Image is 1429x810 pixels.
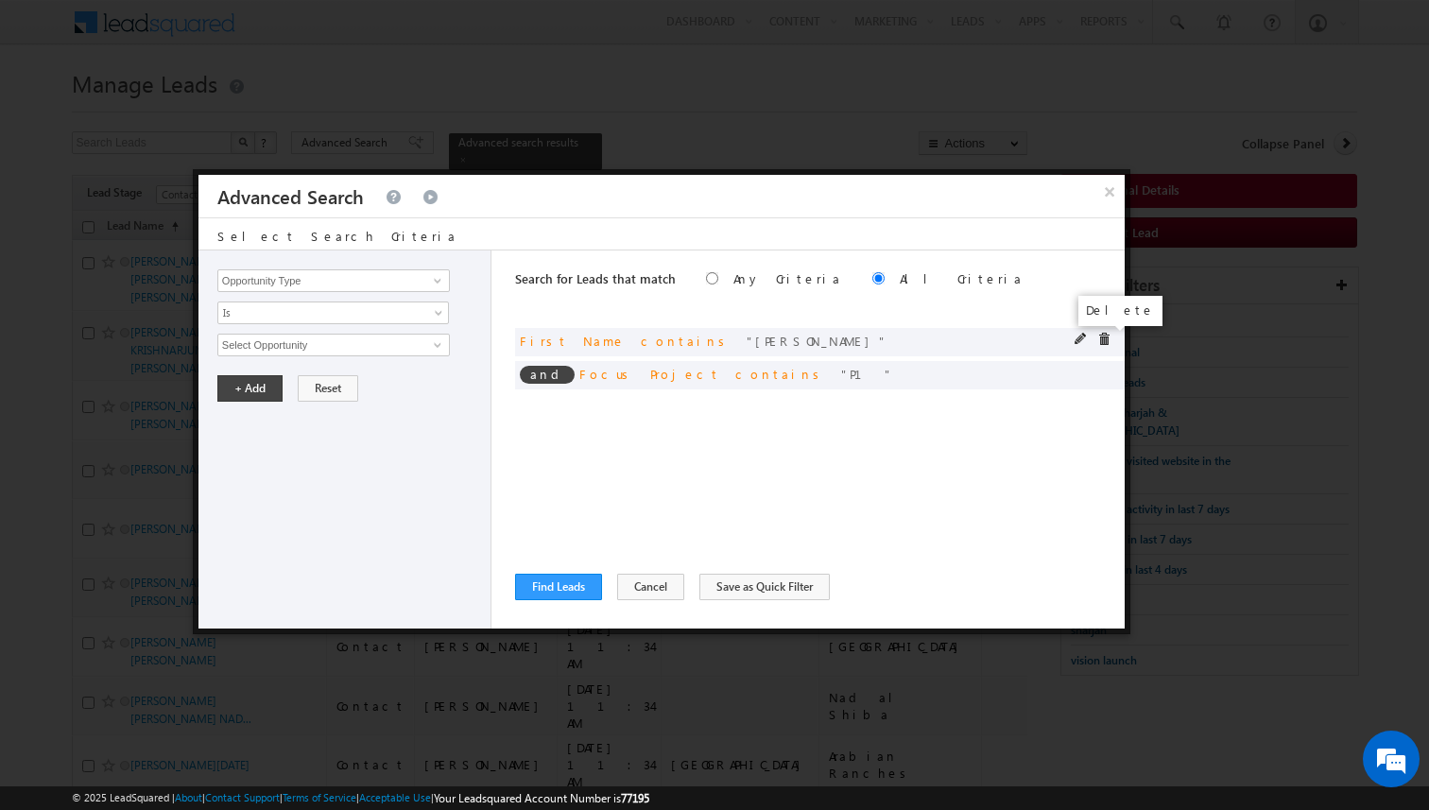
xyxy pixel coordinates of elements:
button: Reset [298,375,358,402]
button: Find Leads [515,574,602,600]
input: Type to Search [217,269,450,292]
a: Is [217,302,449,324]
span: Select Search Criteria [217,228,457,244]
span: Is [218,304,423,321]
label: All Criteria [900,270,1024,286]
button: + Add [217,375,283,402]
span: 77195 [621,791,649,805]
span: First Name [520,333,626,349]
a: Show All Items [423,271,447,290]
div: Minimize live chat window [310,9,355,55]
span: P1 [841,366,893,382]
button: Cancel [617,574,684,600]
span: Your Leadsquared Account Number is [434,791,649,805]
div: Delete [1078,296,1162,326]
a: Contact Support [205,791,280,803]
button: Save as Quick Filter [699,574,830,600]
span: Search for Leads that match [515,270,676,286]
span: Focus Project [579,366,720,382]
label: Any Criteria [733,270,842,286]
textarea: Type your message and hit 'Enter' [25,175,345,566]
span: contains [641,333,732,349]
input: Type to Search [217,334,450,356]
a: Show All Items [423,336,447,354]
a: About [175,791,202,803]
em: Start Chat [257,582,343,608]
div: Chat with us now [98,99,318,124]
a: Terms of Service [283,791,356,803]
img: d_60004797649_company_0_60004797649 [32,99,79,124]
span: contains [735,366,826,382]
button: × [1094,175,1125,208]
span: © 2025 LeadSquared | | | | | [72,789,649,807]
span: and [520,366,575,384]
a: Acceptable Use [359,791,431,803]
span: [PERSON_NAME] [747,333,887,349]
h3: Advanced Search [217,175,364,217]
